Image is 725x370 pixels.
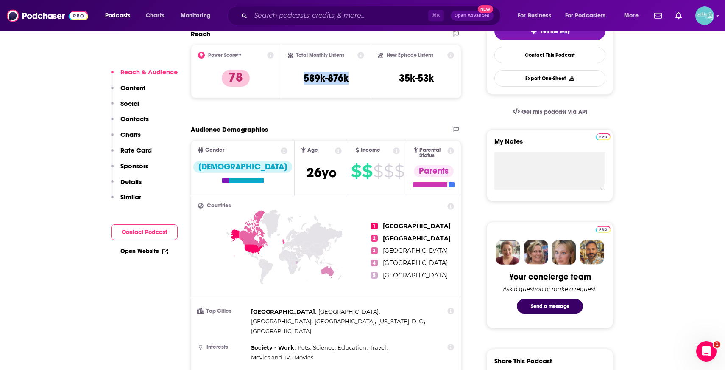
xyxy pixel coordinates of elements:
[251,344,294,351] span: Society - Work
[146,10,164,22] span: Charts
[251,318,311,325] span: [GEOGRAPHIC_DATA]
[111,68,178,84] button: Reach & Audience
[455,14,490,18] span: Open Advanced
[205,147,224,153] span: Gender
[251,316,312,326] span: ,
[193,161,292,173] div: [DEMOGRAPHIC_DATA]
[371,247,378,254] span: 3
[362,164,372,178] span: $
[111,146,152,162] button: Rate Card
[111,193,141,209] button: Similar
[191,30,210,38] h2: Reach
[198,308,248,314] h3: Top Cities
[208,52,241,58] h2: Power Score™
[111,99,139,115] button: Social
[251,9,428,23] input: Search podcasts, credits, & more...
[120,162,148,170] p: Sponsors
[370,344,386,351] span: Travel
[399,72,434,85] h3: 35k-53k
[251,308,315,315] span: [GEOGRAPHIC_DATA]
[494,47,605,63] a: Contact This Podcast
[351,164,361,178] span: $
[198,345,248,350] h3: Interests
[428,10,444,21] span: ⌘ K
[120,193,141,201] p: Similar
[596,226,611,233] img: Podchaser Pro
[235,6,509,25] div: Search podcasts, credits, & more...
[373,164,383,178] span: $
[307,147,318,153] span: Age
[99,9,141,23] button: open menu
[251,343,296,353] span: ,
[111,162,148,178] button: Sponsors
[517,299,583,314] button: Send a message
[111,130,141,146] button: Charts
[315,316,376,326] span: ,
[120,146,152,154] p: Rate Card
[378,316,425,326] span: ,
[394,164,404,178] span: $
[120,99,139,107] p: Social
[524,240,548,265] img: Barbara Profile
[451,11,494,21] button: Open AdvancedNew
[596,225,611,233] a: Pro website
[222,70,250,87] p: 78
[207,203,231,209] span: Countries
[120,178,142,186] p: Details
[552,240,576,265] img: Jules Profile
[251,328,311,334] span: [GEOGRAPHIC_DATA]
[494,357,552,365] h3: Share This Podcast
[191,125,268,133] h2: Audience Demographics
[140,9,169,23] a: Charts
[298,343,311,353] span: ,
[414,165,454,177] div: Parents
[596,133,611,140] img: Podchaser Pro
[383,247,448,254] span: [GEOGRAPHIC_DATA]
[384,164,393,178] span: $
[105,10,130,22] span: Podcasts
[596,132,611,140] a: Pro website
[120,115,149,123] p: Contacts
[580,240,604,265] img: Jon Profile
[565,10,606,22] span: For Podcasters
[251,307,316,316] span: ,
[296,52,344,58] h2: Total Monthly Listens
[521,108,587,116] span: Get this podcast via API
[624,10,639,22] span: More
[512,9,562,23] button: open menu
[120,68,178,76] p: Reach & Audience
[361,147,380,153] span: Income
[696,341,717,362] iframe: Intercom live chat
[695,6,714,25] img: User Profile
[313,343,336,353] span: ,
[478,5,493,13] span: New
[111,178,142,193] button: Details
[251,354,313,361] span: Movies and Tv - Movies
[503,285,597,292] div: Ask a question or make a request.
[120,84,145,92] p: Content
[315,318,375,325] span: [GEOGRAPHIC_DATA]
[120,130,141,138] p: Charts
[560,9,618,23] button: open menu
[337,343,368,353] span: ,
[371,223,378,229] span: 1
[378,318,424,325] span: [US_STATE], D. C.
[695,6,714,25] button: Show profile menu
[298,344,310,351] span: Pets
[714,341,720,348] span: 1
[181,10,211,22] span: Monitoring
[496,240,520,265] img: Sydney Profile
[370,343,388,353] span: ,
[618,9,649,23] button: open menu
[304,72,349,85] h3: 589k-876k
[318,308,379,315] span: [GEOGRAPHIC_DATA]
[494,70,605,87] button: Export One-Sheet
[651,8,665,23] a: Show notifications dropdown
[506,102,594,122] a: Get this podcast via API
[175,9,222,23] button: open menu
[318,307,380,316] span: ,
[371,272,378,279] span: 5
[307,164,337,181] span: 26 yo
[518,10,551,22] span: For Business
[695,6,714,25] span: Logged in as JessicaPellien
